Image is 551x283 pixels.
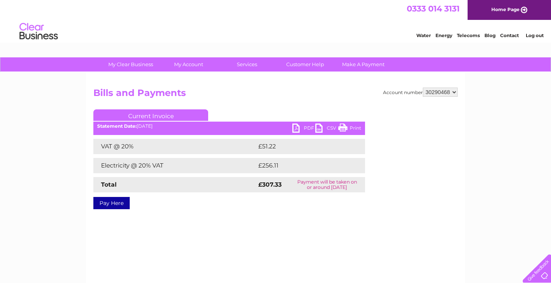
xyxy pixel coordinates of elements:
a: Water [416,33,431,38]
a: Services [215,57,279,72]
a: Make A Payment [332,57,395,72]
a: CSV [315,124,338,135]
a: Blog [484,33,496,38]
strong: Total [101,181,117,188]
td: £256.11 [256,158,350,173]
a: Log out [526,33,544,38]
a: Energy [435,33,452,38]
a: PDF [292,124,315,135]
td: £51.22 [256,139,349,154]
img: logo.png [19,20,58,43]
a: Customer Help [274,57,337,72]
div: Clear Business is a trading name of Verastar Limited (registered in [GEOGRAPHIC_DATA] No. 3667643... [95,4,457,37]
a: Telecoms [457,33,480,38]
h2: Bills and Payments [93,88,458,102]
div: Account number [383,88,458,97]
div: [DATE] [93,124,365,129]
td: Payment will be taken on or around [DATE] [289,177,365,192]
td: VAT @ 20% [93,139,256,154]
strong: £307.33 [258,181,282,188]
a: 0333 014 3131 [407,4,460,13]
a: My Clear Business [99,57,162,72]
a: My Account [157,57,220,72]
a: Current Invoice [93,109,208,121]
a: Contact [500,33,519,38]
td: Electricity @ 20% VAT [93,158,256,173]
a: Pay Here [93,197,130,209]
b: Statement Date: [97,123,137,129]
a: Print [338,124,361,135]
